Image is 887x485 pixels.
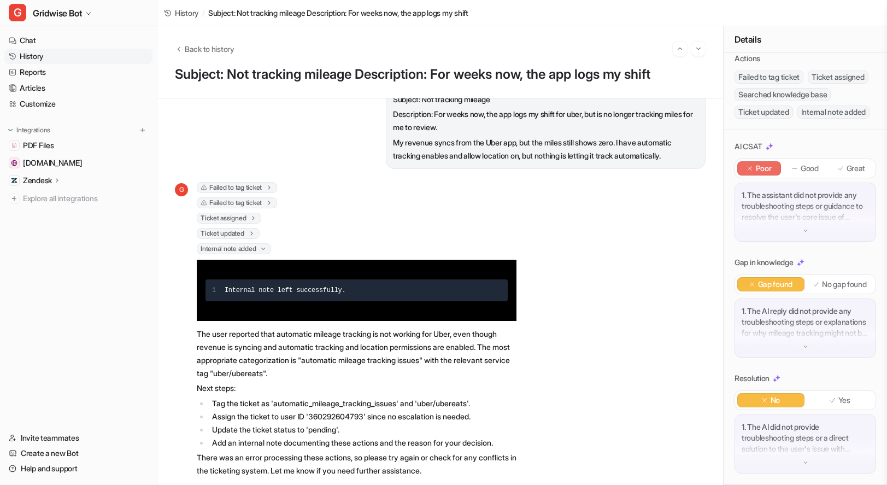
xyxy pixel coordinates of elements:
[4,430,152,446] a: Invite teammates
[139,126,146,134] img: menu_add.svg
[4,96,152,112] a: Customize
[209,436,516,449] li: Add an internal note documenting these actions and the reason for your decision.
[164,7,199,19] a: History
[756,163,772,174] p: Poor
[4,138,152,153] a: PDF FilesPDF Files
[735,106,793,119] span: Ticket updated
[185,43,234,55] span: Back to history
[735,257,794,268] p: Gap in knowledge
[209,410,516,423] li: Assign the ticket to user ID '360292604793' since no escalation is needed.
[197,382,516,395] p: Next steps:
[735,141,762,152] p: AI CSAT
[4,33,152,48] a: Chat
[4,155,152,171] a: gridwise.io[DOMAIN_NAME]
[23,190,148,207] span: Explore all integrations
[197,213,261,224] span: Ticket assigned
[742,422,869,454] p: 1. The AI did not provide troubleshooting steps or a direct solution to the user's issue with mil...
[838,395,850,406] p: Yes
[802,459,809,466] img: down-arrow
[4,191,152,206] a: Explore all integrations
[695,44,702,54] img: Next session
[7,126,14,134] img: expand menu
[691,42,706,56] button: Go to next session
[16,126,50,135] p: Integrations
[23,157,82,168] span: [DOMAIN_NAME]
[209,423,516,436] li: Update the ticket status to 'pending'.
[393,93,698,106] p: Subject: Not tracking mileage
[225,287,345,294] span: Internal note left successfully.
[175,183,188,196] span: G
[9,4,26,21] span: G
[4,80,152,96] a: Articles
[4,49,152,64] a: History
[202,7,205,19] span: /
[801,163,819,174] p: Good
[735,71,803,84] span: Failed to tag ticket
[4,125,54,136] button: Integrations
[11,142,17,149] img: PDF Files
[735,53,760,64] p: Actions
[175,7,199,19] span: History
[197,197,277,208] span: Failed to tag ticket
[802,343,809,350] img: down-arrow
[11,177,17,184] img: Zendesk
[208,7,468,19] span: Subject: Not tracking mileage Description: For weeks now, the app logs my shift
[197,228,260,239] span: Ticket updated
[4,65,152,80] a: Reports
[735,88,831,101] span: Searched knowledge base
[197,328,516,380] p: The user reported that automatic mileage tracking is not working for Uber, even though revenue is...
[23,140,54,151] span: PDF Files
[771,395,780,406] p: No
[808,71,868,84] span: Ticket assigned
[735,373,769,384] p: Resolution
[676,44,684,54] img: Previous session
[822,279,867,290] p: No gap found
[175,43,234,55] button: Back to history
[797,106,870,119] span: Internal note added
[197,243,271,254] span: Internal note added
[758,279,792,290] p: Gap found
[847,163,866,174] p: Great
[393,136,698,162] p: My revenue syncs from the Uber app, but the miles still shows zero. I have automatic tracking ena...
[209,397,516,410] li: Tag the ticket as 'automatic_mileage_tracking_issues' and 'uber/ubereats'.
[212,284,216,297] div: 1
[175,67,706,83] h1: Subject: Not tracking mileage Description: For weeks now, the app logs my shift
[742,190,869,223] p: 1. The assistant did not provide any troubleshooting steps or guidance to resolve the user's core...
[23,175,52,186] p: Zendesk
[802,227,809,235] img: down-arrow
[742,306,869,338] p: 1. The AI reply did not provide any troubleshooting steps or explanations for why mileage trackin...
[11,160,17,166] img: gridwise.io
[673,42,687,56] button: Go to previous session
[197,451,516,477] p: There was an error processing these actions, so please try again or check for any conflicts in th...
[4,446,152,461] a: Create a new Bot
[9,193,20,204] img: explore all integrations
[393,108,698,134] p: Description: For weeks now, the app logs my shift for uber, but is no longer tracking miles for m...
[197,182,277,193] span: Failed to tag ticket
[724,26,887,53] div: Details
[4,461,152,476] a: Help and support
[33,5,82,21] span: Gridwise Bot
